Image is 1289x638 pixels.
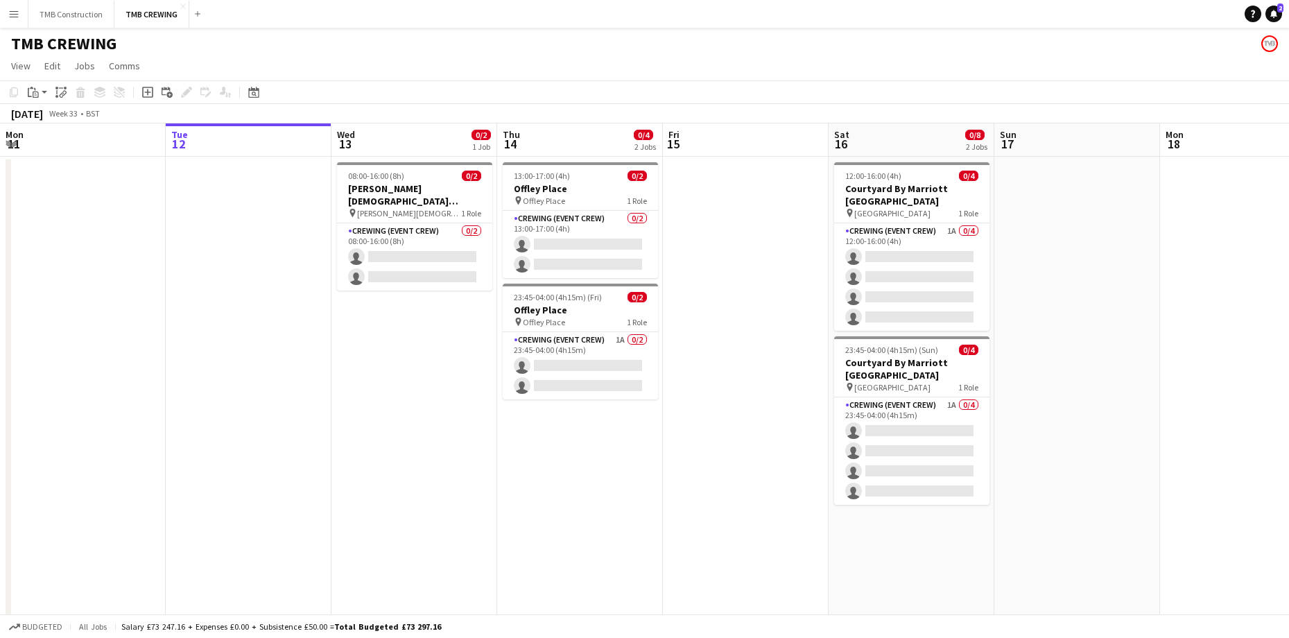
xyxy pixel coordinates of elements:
[628,292,647,302] span: 0/2
[998,136,1017,152] span: 17
[503,182,658,195] h3: Offley Place
[834,182,989,207] h3: Courtyard By Marriott [GEOGRAPHIC_DATA]
[834,223,989,331] app-card-role: Crewing (Event Crew)1A0/412:00-16:00 (4h)
[834,336,989,505] app-job-card: 23:45-04:00 (4h15m) (Sun)0/4Courtyard By Marriott [GEOGRAPHIC_DATA] [GEOGRAPHIC_DATA]1 RoleCrewin...
[834,397,989,505] app-card-role: Crewing (Event Crew)1A0/423:45-04:00 (4h15m)
[966,141,987,152] div: 2 Jobs
[503,211,658,278] app-card-role: Crewing (Event Crew)0/213:00-17:00 (4h)
[337,162,492,291] app-job-card: 08:00-16:00 (8h)0/2[PERSON_NAME][DEMOGRAPHIC_DATA][GEOGRAPHIC_DATA] [PERSON_NAME][DEMOGRAPHIC_DAT...
[11,33,116,54] h1: TMB CREWING
[1265,6,1282,22] a: 2
[46,108,80,119] span: Week 33
[854,208,931,218] span: [GEOGRAPHIC_DATA]
[334,621,441,632] span: Total Budgeted £73 297.16
[472,141,490,152] div: 1 Job
[1261,35,1278,52] app-user-avatar: TMB RECRUITMENT
[121,621,441,632] div: Salary £73 247.16 + Expenses £0.00 + Subsistence £50.00 =
[503,332,658,399] app-card-role: Crewing (Event Crew)1A0/223:45-04:00 (4h15m)
[628,171,647,181] span: 0/2
[514,292,602,302] span: 23:45-04:00 (4h15m) (Fri)
[503,162,658,278] app-job-card: 13:00-17:00 (4h)0/2Offley Place Offley Place1 RoleCrewing (Event Crew)0/213:00-17:00 (4h)
[171,128,188,141] span: Tue
[634,130,653,140] span: 0/4
[834,162,989,331] app-job-card: 12:00-16:00 (4h)0/4Courtyard By Marriott [GEOGRAPHIC_DATA] [GEOGRAPHIC_DATA]1 RoleCrewing (Event ...
[337,223,492,291] app-card-role: Crewing (Event Crew)0/208:00-16:00 (8h)
[965,130,985,140] span: 0/8
[1277,3,1283,12] span: 2
[7,619,64,635] button: Budgeted
[627,196,647,206] span: 1 Role
[666,136,680,152] span: 15
[337,128,355,141] span: Wed
[86,108,100,119] div: BST
[503,284,658,399] app-job-card: 23:45-04:00 (4h15m) (Fri)0/2Offley Place Offley Place1 RoleCrewing (Event Crew)1A0/223:45-04:00 (...
[834,356,989,381] h3: Courtyard By Marriott [GEOGRAPHIC_DATA]
[11,60,31,72] span: View
[958,208,978,218] span: 1 Role
[22,622,62,632] span: Budgeted
[114,1,189,28] button: TMB CREWING
[501,136,520,152] span: 14
[39,57,66,75] a: Edit
[503,304,658,316] h3: Offley Place
[1163,136,1184,152] span: 18
[834,128,849,141] span: Sat
[854,382,931,393] span: [GEOGRAPHIC_DATA]
[74,60,95,72] span: Jobs
[845,171,901,181] span: 12:00-16:00 (4h)
[634,141,656,152] div: 2 Jobs
[6,57,36,75] a: View
[958,382,978,393] span: 1 Role
[627,317,647,327] span: 1 Role
[109,60,140,72] span: Comms
[335,136,355,152] span: 13
[523,317,565,327] span: Offley Place
[503,128,520,141] span: Thu
[3,136,24,152] span: 11
[668,128,680,141] span: Fri
[11,107,43,121] div: [DATE]
[1000,128,1017,141] span: Sun
[69,57,101,75] a: Jobs
[337,182,492,207] h3: [PERSON_NAME][DEMOGRAPHIC_DATA][GEOGRAPHIC_DATA]
[44,60,60,72] span: Edit
[357,208,461,218] span: [PERSON_NAME][DEMOGRAPHIC_DATA][GEOGRAPHIC_DATA]
[523,196,565,206] span: Offley Place
[845,345,938,355] span: 23:45-04:00 (4h15m) (Sun)
[169,136,188,152] span: 12
[76,621,110,632] span: All jobs
[472,130,491,140] span: 0/2
[832,136,849,152] span: 16
[461,208,481,218] span: 1 Role
[462,171,481,181] span: 0/2
[1166,128,1184,141] span: Mon
[28,1,114,28] button: TMB Construction
[6,128,24,141] span: Mon
[959,171,978,181] span: 0/4
[514,171,570,181] span: 13:00-17:00 (4h)
[959,345,978,355] span: 0/4
[348,171,404,181] span: 08:00-16:00 (8h)
[103,57,146,75] a: Comms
